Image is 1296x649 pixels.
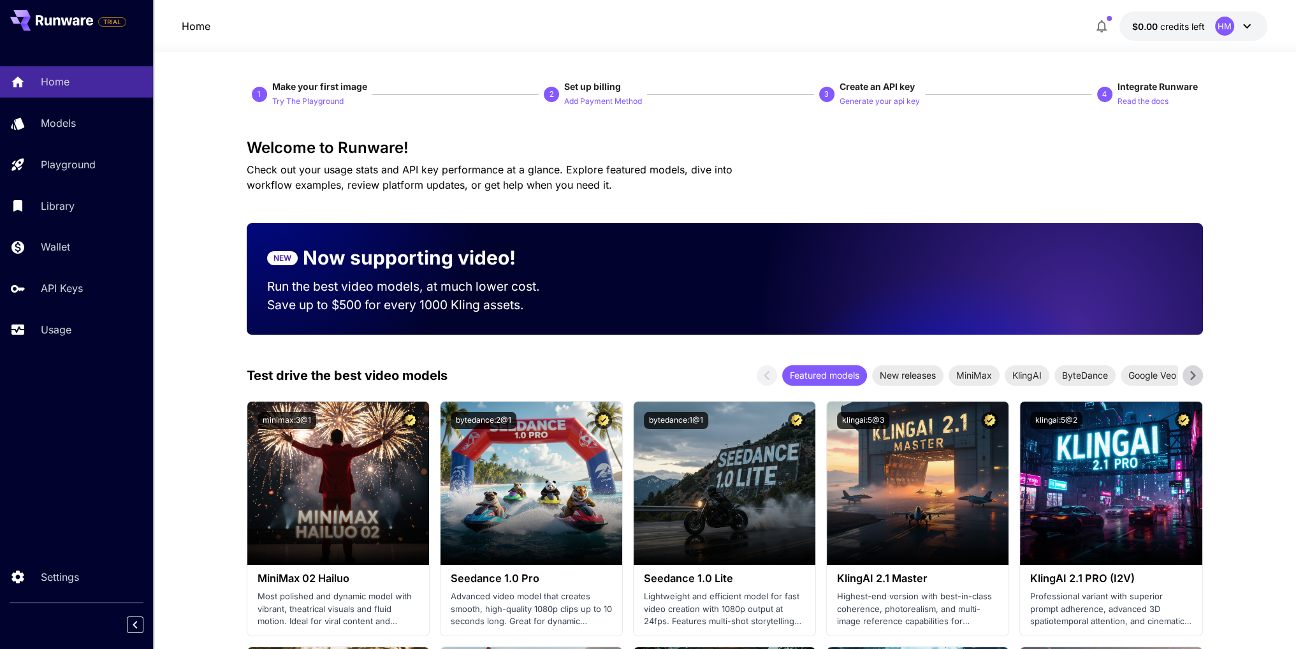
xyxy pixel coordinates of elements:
button: Certified Model – Vetted for best performance and includes a commercial license. [1175,412,1192,429]
p: 1 [257,89,261,100]
span: credits left [1160,21,1205,32]
p: Most polished and dynamic model with vibrant, theatrical visuals and fluid motion. Ideal for vira... [258,590,419,628]
div: ByteDance [1054,365,1116,386]
button: bytedance:2@1 [451,412,516,429]
img: alt [827,402,1008,565]
span: MiniMax [949,368,1000,382]
span: Integrate Runware [1118,81,1198,92]
p: Wallet [41,239,70,254]
p: 2 [550,89,554,100]
span: Add your payment card to enable full platform functionality. [98,14,126,29]
p: 3 [824,89,829,100]
button: klingai:5@2 [1030,412,1082,429]
p: Generate your api key [840,96,920,108]
span: Create an API key [840,81,915,92]
span: Featured models [782,368,867,382]
button: Try The Playground [272,93,344,108]
p: Save up to $500 for every 1000 Kling assets. [267,296,564,314]
img: alt [440,402,622,565]
p: Lightweight and efficient model for fast video creation with 1080p output at 24fps. Features mult... [644,590,805,628]
span: KlingAI [1005,368,1049,382]
button: minimax:3@1 [258,412,316,429]
h3: MiniMax 02 Hailuo [258,572,419,585]
h3: Seedance 1.0 Pro [451,572,612,585]
div: Google Veo [1121,365,1184,386]
h3: KlingAI 2.1 Master [837,572,998,585]
button: Certified Model – Vetted for best performance and includes a commercial license. [981,412,998,429]
p: Models [41,115,76,131]
button: Certified Model – Vetted for best performance and includes a commercial license. [595,412,612,429]
span: TRIAL [99,17,126,27]
div: MiniMax [949,365,1000,386]
p: Home [41,74,69,89]
button: $0.00HM [1119,11,1267,41]
nav: breadcrumb [182,18,210,34]
p: Read the docs [1118,96,1169,108]
p: 4 [1102,89,1107,100]
p: Advanced video model that creates smooth, high-quality 1080p clips up to 10 seconds long. Great f... [451,590,612,628]
img: alt [634,402,815,565]
button: Add Payment Method [564,93,642,108]
h3: KlingAI 2.1 PRO (I2V) [1030,572,1191,585]
span: New releases [872,368,943,382]
div: KlingAI [1005,365,1049,386]
p: Usage [41,322,71,337]
div: HM [1215,17,1234,36]
p: Library [41,198,75,214]
h3: Seedance 1.0 Lite [644,572,805,585]
p: Run the best video models, at much lower cost. [267,277,564,296]
span: ByteDance [1054,368,1116,382]
a: Home [182,18,210,34]
p: Playground [41,157,96,172]
button: Certified Model – Vetted for best performance and includes a commercial license. [402,412,419,429]
button: Generate your api key [840,93,920,108]
span: Set up billing [564,81,621,92]
div: Featured models [782,365,867,386]
p: NEW [273,252,291,264]
button: Collapse sidebar [127,616,143,633]
p: Add Payment Method [564,96,642,108]
h3: Welcome to Runware! [247,139,1203,157]
button: bytedance:1@1 [644,412,708,429]
span: $0.00 [1132,21,1160,32]
div: New releases [872,365,943,386]
p: Highest-end version with best-in-class coherence, photorealism, and multi-image reference capabil... [837,590,998,628]
p: Try The Playground [272,96,344,108]
span: Make your first image [272,81,367,92]
div: $0.00 [1132,20,1205,33]
span: Check out your usage stats and API key performance at a glance. Explore featured models, dive int... [247,163,732,191]
button: Certified Model – Vetted for best performance and includes a commercial license. [788,412,805,429]
span: Google Veo [1121,368,1184,382]
p: Test drive the best video models [247,366,448,385]
p: API Keys [41,281,83,296]
img: alt [247,402,429,565]
p: Now supporting video! [303,244,516,272]
div: Collapse sidebar [136,613,153,636]
button: klingai:5@3 [837,412,889,429]
img: alt [1020,402,1202,565]
p: Professional variant with superior prompt adherence, advanced 3D spatiotemporal attention, and ci... [1030,590,1191,628]
p: Settings [41,569,79,585]
button: Read the docs [1118,93,1169,108]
